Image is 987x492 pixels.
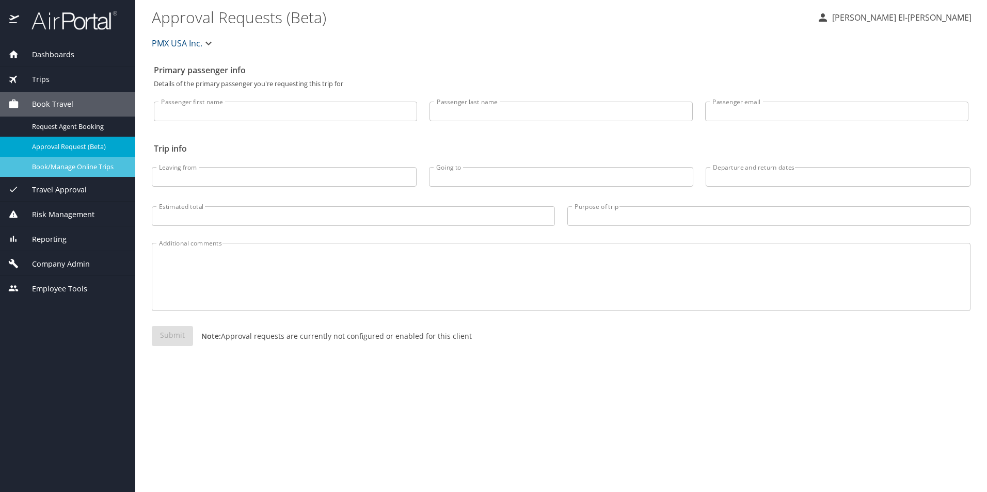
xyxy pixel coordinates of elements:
span: Travel Approval [19,184,87,195]
span: Dashboards [19,49,74,60]
strong: Note: [201,331,221,341]
img: airportal-logo.png [20,10,117,30]
span: Trips [19,74,50,85]
p: Details of the primary passenger you're requesting this trip for [154,80,968,87]
span: Risk Management [19,209,94,220]
button: PMX USA Inc. [148,33,219,54]
span: Company Admin [19,258,90,270]
span: Book Travel [19,99,73,110]
h2: Trip info [154,140,968,157]
img: icon-airportal.png [9,10,20,30]
p: [PERSON_NAME] El-[PERSON_NAME] [829,11,972,24]
h2: Primary passenger info [154,62,968,78]
span: Book/Manage Online Trips [32,162,123,172]
button: [PERSON_NAME] El-[PERSON_NAME] [813,8,976,27]
span: Employee Tools [19,283,87,294]
h1: Approval Requests (Beta) [152,1,808,33]
span: PMX USA Inc. [152,36,202,51]
span: Request Agent Booking [32,122,123,132]
span: Approval Request (Beta) [32,142,123,152]
p: Approval requests are currently not configured or enabled for this client [193,331,472,341]
span: Reporting [19,234,67,245]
